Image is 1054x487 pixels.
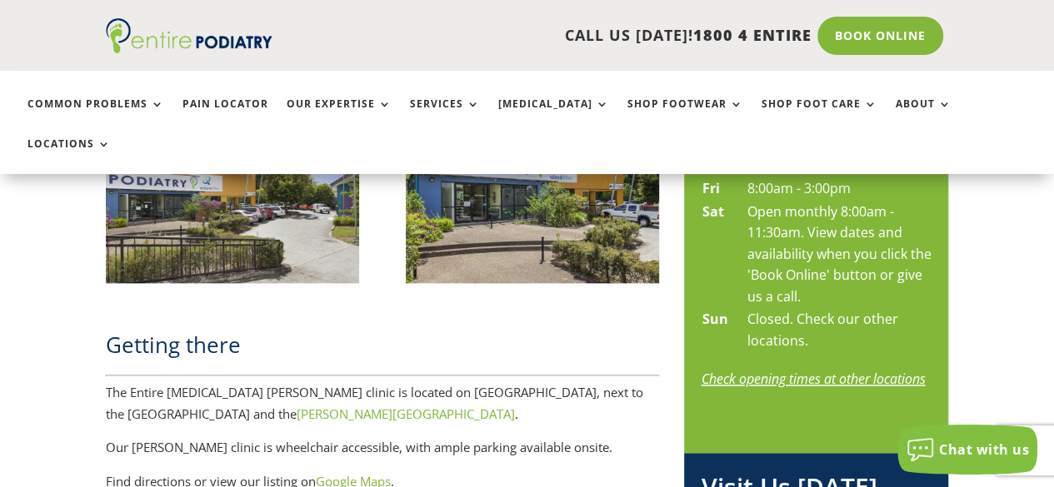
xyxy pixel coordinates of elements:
img: logo (1) [106,18,272,53]
a: Locations [27,138,111,174]
p: Our [PERSON_NAME] clinic is wheelchair accessible, with ample parking available onsite. [106,437,660,471]
a: Entire Podiatry [106,40,272,57]
p: The Entire [MEDICAL_DATA] [PERSON_NAME] clinic is located on [GEOGRAPHIC_DATA], next to the [GEOG... [106,382,660,437]
h2: Getting there [106,330,660,368]
a: Shop Footwear [627,98,743,134]
span: Chat with us [939,440,1029,459]
button: Chat with us [897,425,1037,475]
strong: Thur [702,157,733,175]
strong: Sat [702,202,723,221]
a: Pain Locator [182,98,268,134]
a: Book Online [817,17,943,55]
span: 1800 4 ENTIRE [693,25,812,45]
img: Logan Podiatrist Entire Podiatry [406,114,659,283]
a: [MEDICAL_DATA] [498,98,609,134]
td: 8:00am - 3:00pm [746,177,932,201]
p: CALL US [DATE]! [295,25,812,47]
a: Services [410,98,480,134]
a: About [896,98,952,134]
td: Closed. Check our other locations. [746,308,932,352]
strong: Sun [702,310,727,328]
a: Common Problems [27,98,164,134]
a: Our Expertise [287,98,392,134]
img: Logan Podiatrist Entire Podiatry [106,114,359,283]
strong: Fri [702,179,719,197]
a: [PERSON_NAME][GEOGRAPHIC_DATA] [297,405,515,422]
td: Open monthly 8:00am - 11:30am. View dates and availability when you click the 'Book Online' butto... [746,201,932,309]
a: Check opening times at other locations [701,370,925,388]
a: Shop Foot Care [762,98,877,134]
